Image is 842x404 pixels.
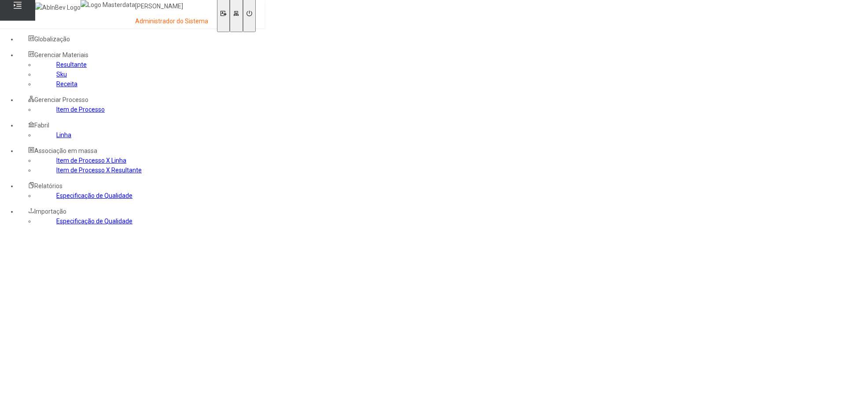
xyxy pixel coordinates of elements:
[34,51,88,58] span: Gerenciar Materiais
[56,167,142,174] a: Item de Processo X Resultante
[56,71,67,78] a: Sku
[56,157,126,164] a: Item de Processo X Linha
[34,36,70,43] span: Globalização
[34,147,97,154] span: Associação em massa
[34,122,49,129] span: Fabril
[56,131,71,138] a: Linha
[135,17,208,26] p: Administrador do Sistema
[56,80,77,87] a: Receita
[56,61,87,68] a: Resultante
[56,218,132,225] a: Especificação de Qualidade
[35,3,81,12] img: AbInBev Logo
[34,182,63,189] span: Relatórios
[34,96,88,103] span: Gerenciar Processo
[34,208,66,215] span: Importação
[135,2,208,11] p: [PERSON_NAME]
[56,192,132,199] a: Especificação de Qualidade
[56,106,105,113] a: Item de Processo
